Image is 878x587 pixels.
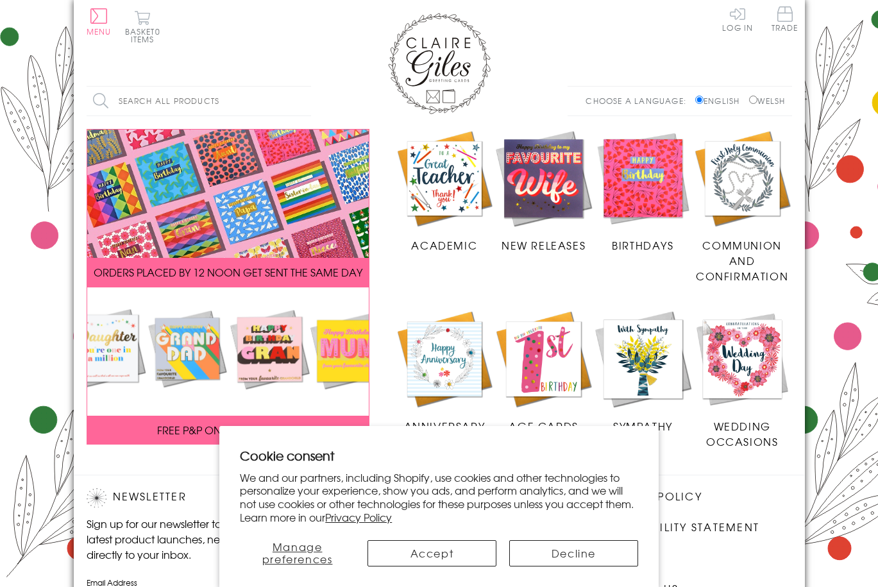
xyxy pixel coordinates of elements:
a: Log In [722,6,753,31]
img: Claire Giles Greetings Cards [388,13,491,114]
span: Age Cards [509,418,578,434]
span: 0 items [131,26,160,45]
span: Anniversary [404,418,485,434]
span: Birthdays [612,237,673,253]
input: English [695,96,704,104]
a: Birthdays [593,129,693,253]
a: Anniversary [395,309,494,434]
span: ORDERS PLACED BY 12 NOON GET SENT THE SAME DAY [94,264,362,280]
p: We and our partners, including Shopify, use cookies and other technologies to personalize your ex... [240,471,638,524]
span: Trade [772,6,798,31]
a: Privacy Policy [325,509,392,525]
p: Sign up for our newsletter to receive the latest product launches, news and offers directly to yo... [87,516,305,562]
a: New Releases [494,129,593,253]
button: Accept [367,540,496,566]
span: Wedding Occasions [706,418,778,449]
a: Communion and Confirmation [693,129,792,284]
input: Welsh [749,96,757,104]
input: Search all products [87,87,311,115]
a: Academic [395,129,494,253]
a: Sympathy [593,309,693,434]
span: New Releases [502,237,586,253]
h2: Newsletter [87,488,305,507]
a: Accessibility Statement [600,519,759,536]
input: Search [298,87,311,115]
button: Menu [87,8,112,35]
label: Welsh [749,95,786,106]
button: Basket0 items [125,10,160,43]
span: Sympathy [613,418,673,434]
button: Decline [509,540,638,566]
span: Menu [87,26,112,37]
label: English [695,95,746,106]
a: Wedding Occasions [693,309,792,449]
a: Age Cards [494,309,593,434]
span: Manage preferences [262,539,333,566]
span: Communion and Confirmation [696,237,788,284]
p: Choose a language: [586,95,693,106]
button: Manage preferences [240,540,355,566]
span: FREE P&P ON ALL UK ORDERS [157,422,298,438]
h2: Cookie consent [240,447,638,464]
span: Academic [411,237,477,253]
a: Trade [772,6,798,34]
